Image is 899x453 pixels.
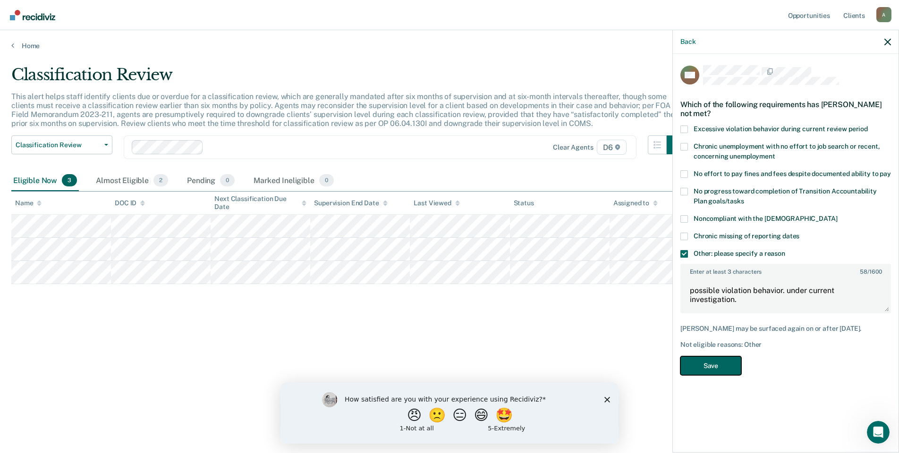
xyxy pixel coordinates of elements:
span: Classification Review [16,141,101,149]
div: Which of the following requirements has [PERSON_NAME] not met? [680,92,891,126]
div: Name [15,199,42,207]
div: Eligible Now [11,170,79,191]
div: Status [514,199,534,207]
span: Chronic unemployment with no effort to job search or recent, concerning unemployment [694,143,880,160]
div: Clear agents [553,143,593,151]
div: Last Viewed [414,199,459,207]
div: Supervision End Date [314,199,387,207]
span: No effort to pay fines and fees despite documented ability to pay [694,170,891,177]
span: Excessive violation behavior during current review period [694,125,868,133]
span: Other: please specify a reason [694,250,785,257]
div: Assigned to [613,199,658,207]
span: 58 [860,268,867,275]
button: Profile dropdown button [876,7,891,22]
p: This alert helps staff identify clients due or overdue for a classification review, which are gen... [11,92,675,128]
iframe: Intercom live chat [867,421,890,444]
div: Classification Review [11,65,686,92]
span: 0 [319,174,334,186]
span: 2 [153,174,168,186]
textarea: possible violation behavior. under current investigation. [681,277,890,312]
div: Pending [185,170,237,191]
div: Almost Eligible [94,170,170,191]
div: Next Classification Due Date [214,195,306,211]
img: Recidiviz [10,10,55,20]
label: Enter at least 3 characters [681,265,890,275]
span: Noncompliant with the [DEMOGRAPHIC_DATA] [694,215,837,222]
span: / 1600 [860,268,882,275]
span: Chronic missing of reporting dates [694,232,799,240]
iframe: Survey by Kim from Recidiviz [280,383,619,444]
div: [PERSON_NAME] may be surfaced again on or after [DATE]. [680,325,891,333]
span: D6 [597,140,627,155]
div: Marked Ineligible [252,170,336,191]
button: Back [680,38,695,46]
a: Home [11,42,888,50]
div: DOC ID [115,199,145,207]
div: A [876,7,891,22]
div: Not eligible reasons: Other [680,341,891,349]
span: 0 [220,174,235,186]
span: No progress toward completion of Transition Accountability Plan goals/tasks [694,187,877,205]
button: Save [680,356,741,376]
span: 3 [62,174,77,186]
